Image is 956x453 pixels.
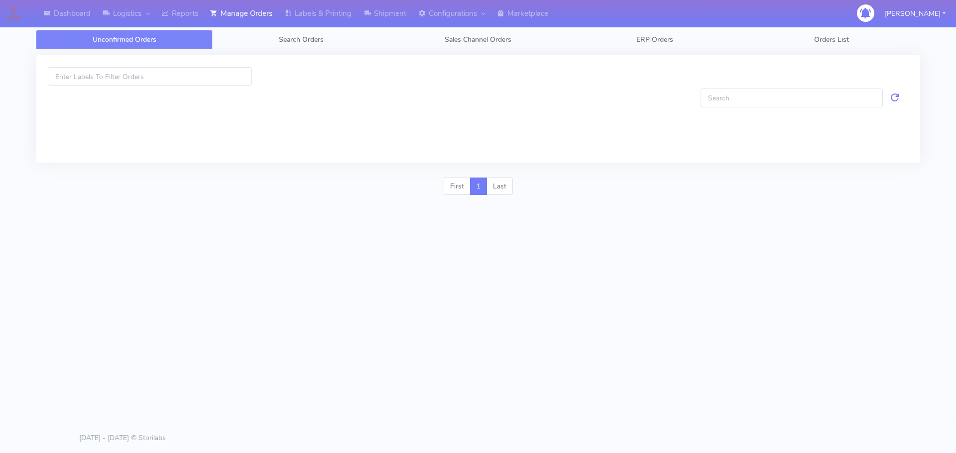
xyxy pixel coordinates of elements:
[636,35,673,44] span: ERP Orders
[279,35,324,44] span: Search Orders
[877,3,953,24] button: [PERSON_NAME]
[36,30,920,49] ul: Tabs
[814,35,849,44] span: Orders List
[470,178,487,195] a: 1
[701,89,883,107] input: Search
[48,67,252,86] input: Enter Labels To Filter Orders
[445,35,511,44] span: Sales Channel Orders
[93,35,156,44] span: Unconfirmed Orders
